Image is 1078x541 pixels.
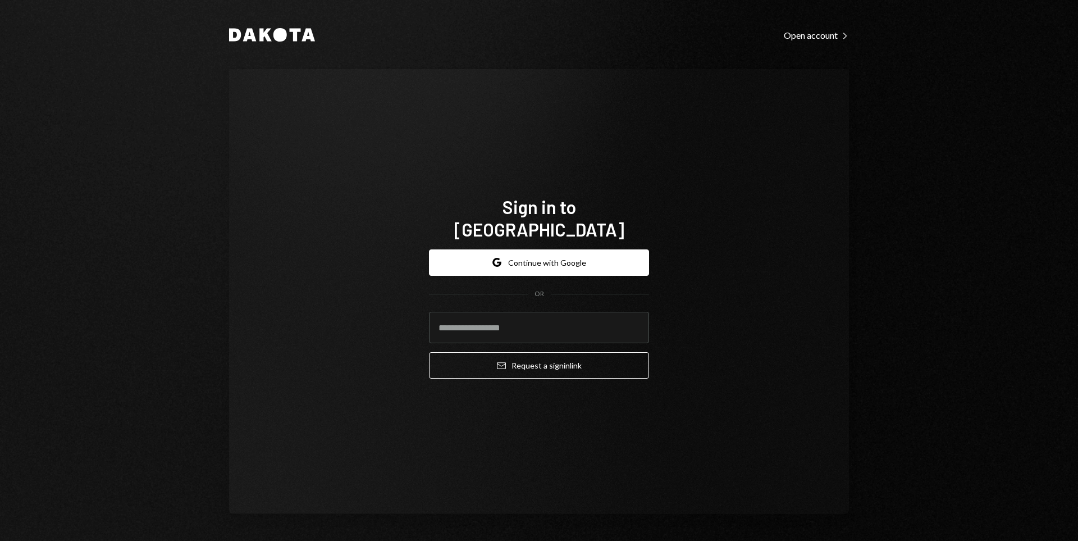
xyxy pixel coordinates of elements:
[784,30,849,41] div: Open account
[535,289,544,299] div: OR
[429,196,649,240] h1: Sign in to [GEOGRAPHIC_DATA]
[784,29,849,41] a: Open account
[429,352,649,379] button: Request a signinlink
[429,249,649,276] button: Continue with Google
